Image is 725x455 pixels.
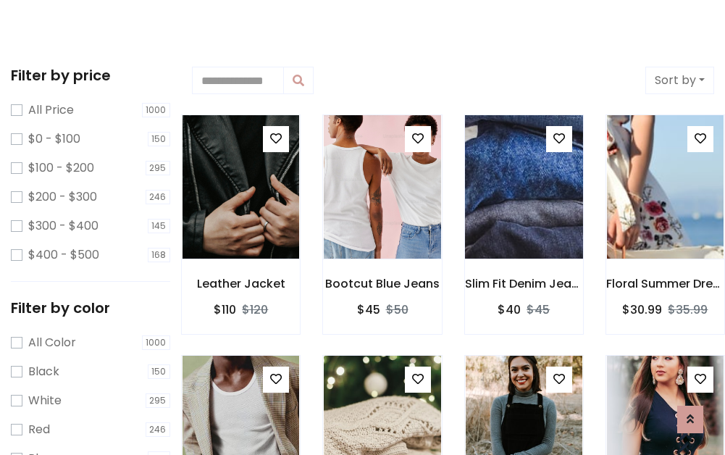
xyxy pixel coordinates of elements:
[498,303,521,317] h6: $40
[668,301,708,318] del: $35.99
[606,277,724,291] h6: Floral Summer Dress
[146,190,171,204] span: 246
[146,161,171,175] span: 295
[645,67,714,94] button: Sort by
[182,277,300,291] h6: Leather Jacket
[28,363,59,380] label: Black
[146,422,171,437] span: 246
[28,159,94,177] label: $100 - $200
[146,393,171,408] span: 295
[28,130,80,148] label: $0 - $100
[28,101,74,119] label: All Price
[148,248,171,262] span: 168
[357,303,380,317] h6: $45
[465,277,583,291] h6: Slim Fit Denim Jeans
[28,392,62,409] label: White
[622,303,662,317] h6: $30.99
[148,364,171,379] span: 150
[28,188,97,206] label: $200 - $300
[28,246,99,264] label: $400 - $500
[323,277,441,291] h6: Bootcut Blue Jeans
[142,335,171,350] span: 1000
[242,301,268,318] del: $120
[386,301,408,318] del: $50
[142,103,171,117] span: 1000
[28,217,99,235] label: $300 - $400
[11,67,170,84] h5: Filter by price
[28,421,50,438] label: Red
[11,299,170,317] h5: Filter by color
[214,303,236,317] h6: $110
[527,301,550,318] del: $45
[148,132,171,146] span: 150
[28,334,76,351] label: All Color
[148,219,171,233] span: 145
